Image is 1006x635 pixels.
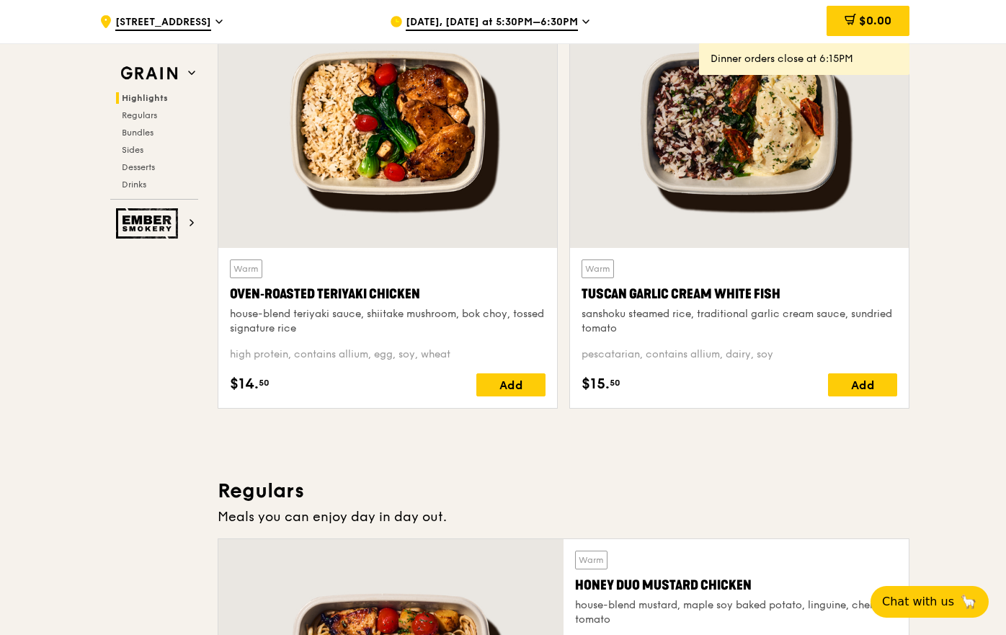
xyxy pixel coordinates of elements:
div: high protein, contains allium, egg, soy, wheat [230,347,546,362]
span: Regulars [122,110,157,120]
div: Dinner orders close at 6:15PM [711,52,898,66]
h3: Regulars [218,478,909,504]
span: Sides [122,145,143,155]
div: Add [476,373,546,396]
span: $0.00 [859,14,891,27]
div: house-blend teriyaki sauce, shiitake mushroom, bok choy, tossed signature rice [230,307,546,336]
span: [STREET_ADDRESS] [115,15,211,31]
div: Oven‑Roasted Teriyaki Chicken [230,284,546,304]
span: 🦙 [960,593,977,610]
span: [DATE], [DATE] at 5:30PM–6:30PM [406,15,578,31]
div: Warm [582,259,614,278]
div: Tuscan Garlic Cream White Fish [582,284,897,304]
span: 50 [610,377,620,388]
img: Ember Smokery web logo [116,208,182,239]
div: Warm [230,259,262,278]
span: $14. [230,373,259,395]
div: Honey Duo Mustard Chicken [575,575,897,595]
span: Bundles [122,128,153,138]
div: sanshoku steamed rice, traditional garlic cream sauce, sundried tomato [582,307,897,336]
span: Desserts [122,162,155,172]
div: Warm [575,551,607,569]
span: Highlights [122,93,168,103]
div: Add [828,373,897,396]
span: 50 [259,377,270,388]
div: house-blend mustard, maple soy baked potato, linguine, cherry tomato [575,598,897,627]
div: Meals you can enjoy day in day out. [218,507,909,527]
span: Drinks [122,179,146,190]
div: pescatarian, contains allium, dairy, soy [582,347,897,362]
span: $15. [582,373,610,395]
button: Chat with us🦙 [871,586,989,618]
img: Grain web logo [116,61,182,86]
span: Chat with us [882,593,954,610]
